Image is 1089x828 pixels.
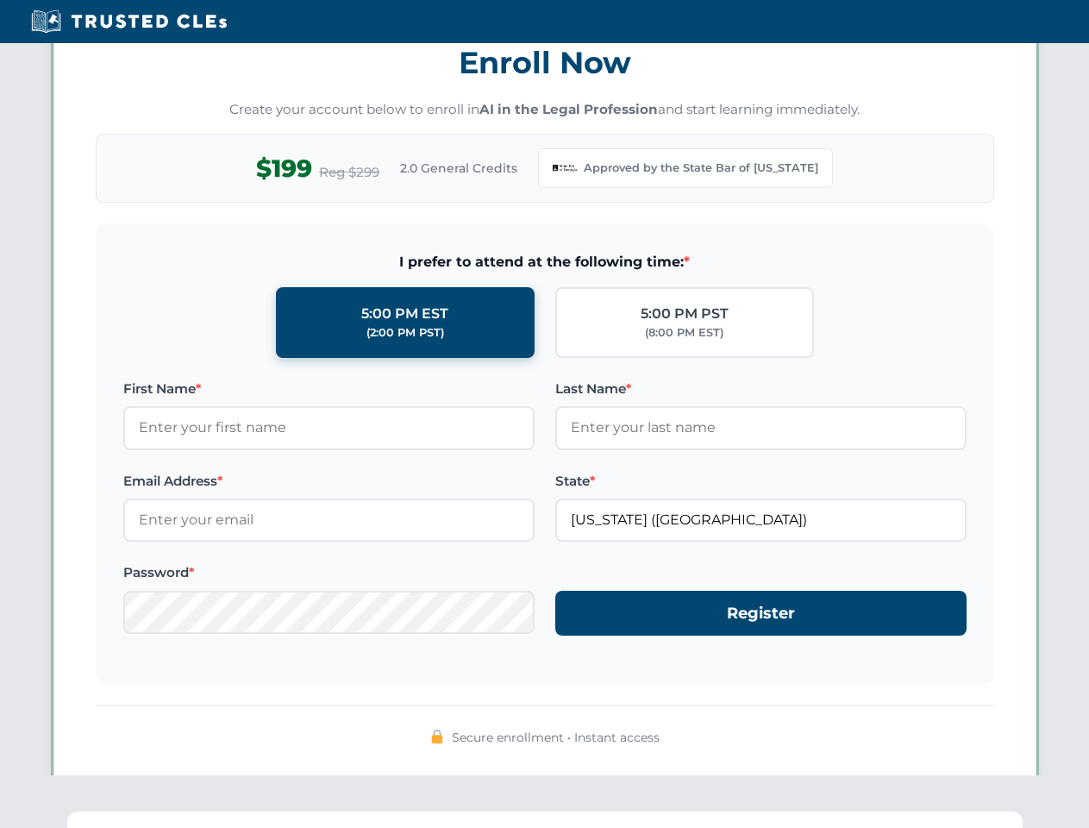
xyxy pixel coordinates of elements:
[366,324,444,342] div: (2:00 PM PST)
[553,156,577,180] img: Georgia Bar
[256,149,312,188] span: $199
[555,406,967,449] input: Enter your last name
[555,591,967,637] button: Register
[641,303,729,325] div: 5:00 PM PST
[430,730,444,743] img: 🔒
[452,728,660,747] span: Secure enrollment • Instant access
[555,379,967,399] label: Last Name
[319,162,379,183] span: Reg $299
[400,159,517,178] span: 2.0 General Credits
[26,9,232,34] img: Trusted CLEs
[555,499,967,542] input: Georgia (GA)
[123,251,967,273] span: I prefer to attend at the following time:
[479,101,658,117] strong: AI in the Legal Profession
[123,562,535,583] label: Password
[123,471,535,492] label: Email Address
[584,160,818,177] span: Approved by the State Bar of [US_STATE]
[96,100,994,120] p: Create your account below to enroll in and start learning immediately.
[96,35,994,90] h3: Enroll Now
[555,471,967,492] label: State
[645,324,723,342] div: (8:00 PM EST)
[123,406,535,449] input: Enter your first name
[361,303,448,325] div: 5:00 PM EST
[123,499,535,542] input: Enter your email
[123,379,535,399] label: First Name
